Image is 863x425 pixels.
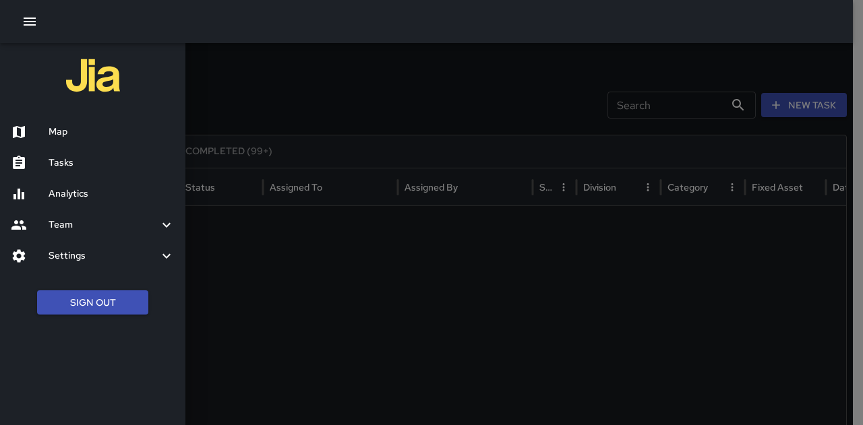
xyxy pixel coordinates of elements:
h6: Team [49,218,158,232]
h6: Map [49,125,175,139]
img: jia-logo [66,48,120,102]
h6: Tasks [49,156,175,170]
h6: Settings [49,249,158,263]
button: Sign Out [37,290,148,315]
h6: Analytics [49,187,175,201]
